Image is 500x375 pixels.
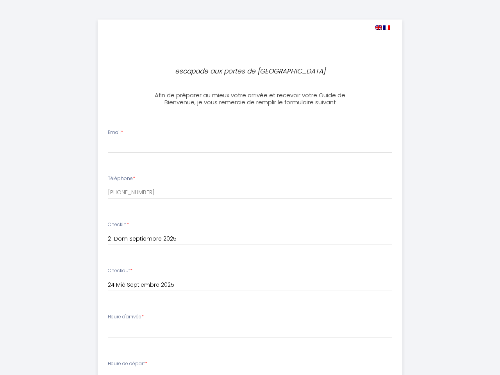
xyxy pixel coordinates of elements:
[108,221,129,229] label: Checkin
[108,175,135,182] label: Téléphone
[375,25,382,30] img: en.png
[108,313,144,321] label: Heure d'arrivée
[108,267,132,275] label: Checkout
[154,66,346,77] p: escapade aux portes de [GEOGRAPHIC_DATA]
[108,360,147,368] label: Heure de départ
[108,129,123,136] label: Email
[383,25,390,30] img: fr.png
[150,92,350,106] h3: Afin de préparer au mieux votre arrivée et recevoir votre Guide de Bienvenue, je vous remercie de...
